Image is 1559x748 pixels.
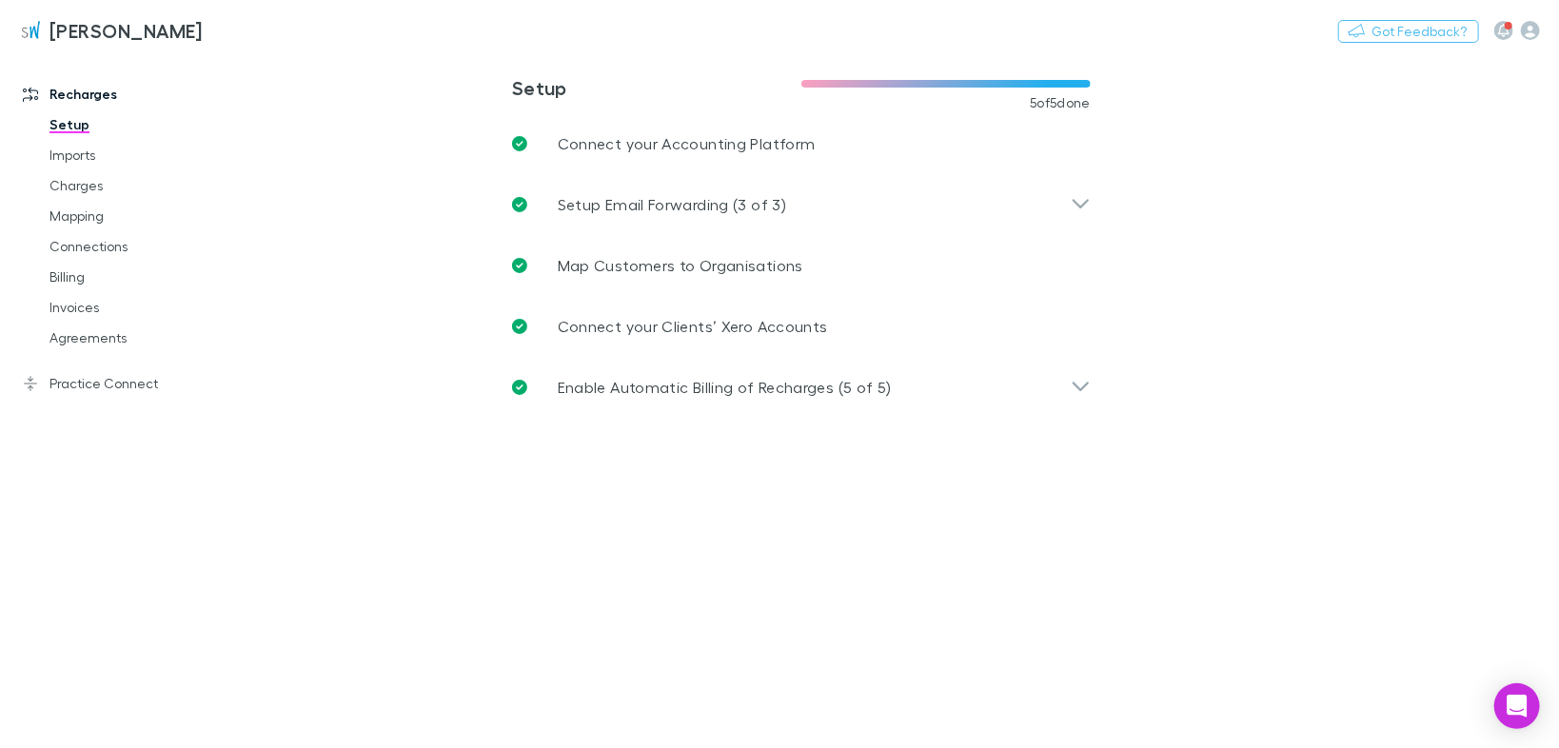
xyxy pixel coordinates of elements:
[558,376,892,399] p: Enable Automatic Billing of Recharges (5 of 5)
[49,19,203,42] h3: [PERSON_NAME]
[497,357,1106,418] div: Enable Automatic Billing of Recharges (5 of 5)
[558,132,816,155] p: Connect your Accounting Platform
[497,235,1106,296] a: Map Customers to Organisations
[558,315,828,338] p: Connect your Clients’ Xero Accounts
[30,231,249,262] a: Connections
[1338,20,1479,43] button: Got Feedback?
[4,368,249,399] a: Practice Connect
[30,323,249,353] a: Agreements
[30,292,249,323] a: Invoices
[497,113,1106,174] a: Connect your Accounting Platform
[558,193,786,216] p: Setup Email Forwarding (3 of 3)
[30,170,249,201] a: Charges
[30,262,249,292] a: Billing
[1494,683,1540,729] div: Open Intercom Messenger
[497,174,1106,235] div: Setup Email Forwarding (3 of 3)
[19,19,42,42] img: Sinclair Wilson's Logo
[30,109,249,140] a: Setup
[512,76,801,99] h3: Setup
[1030,95,1091,110] span: 5 of 5 done
[558,254,803,277] p: Map Customers to Organisations
[4,79,249,109] a: Recharges
[30,140,249,170] a: Imports
[30,201,249,231] a: Mapping
[497,296,1106,357] a: Connect your Clients’ Xero Accounts
[8,8,214,53] a: [PERSON_NAME]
